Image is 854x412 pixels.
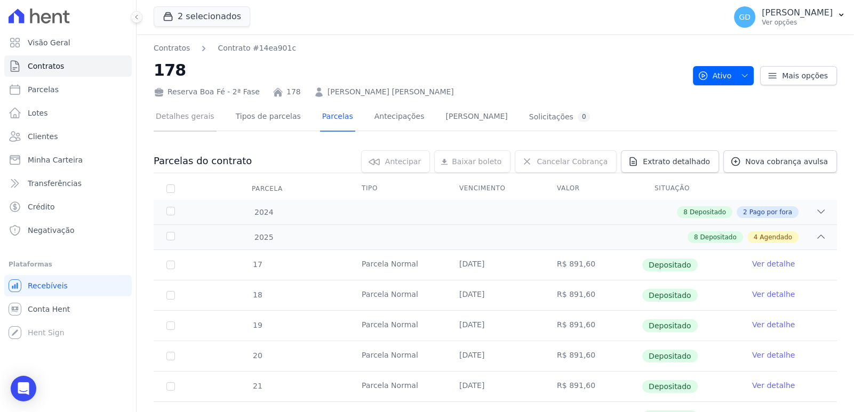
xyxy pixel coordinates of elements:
[234,103,303,132] a: Tipos de parcelas
[28,280,68,291] span: Recebíveis
[544,177,642,200] th: Valor
[446,371,544,401] td: [DATE]
[252,321,262,329] span: 19
[218,43,296,54] a: Contrato #14ea901c
[749,207,792,217] span: Pago por fora
[252,382,262,390] span: 21
[252,290,262,299] span: 18
[28,155,83,165] span: Minha Carteira
[166,261,175,269] input: Só é possível selecionar pagamentos em aberto
[642,350,698,362] span: Depositado
[698,66,732,85] span: Ativo
[760,66,837,85] a: Mais opções
[752,350,795,360] a: Ver detalhe
[154,58,684,82] h2: 178
[527,103,593,132] a: Solicitações0
[239,178,296,199] div: Parcela
[446,280,544,310] td: [DATE]
[725,2,854,32] button: GD [PERSON_NAME] Ver opções
[621,150,719,173] a: Extrato detalhado
[693,66,754,85] button: Ativo
[642,289,698,302] span: Depositado
[349,177,446,200] th: Tipo
[643,156,710,167] span: Extrato detalhado
[446,341,544,371] td: [DATE]
[683,207,688,217] span: 8
[286,86,301,98] a: 178
[28,37,70,48] span: Visão Geral
[752,258,795,269] a: Ver detalhe
[700,232,736,242] span: Depositado
[4,32,132,53] a: Visão Geral
[544,371,642,401] td: R$ 891,60
[166,291,175,300] input: Só é possível selecionar pagamentos em aberto
[154,43,190,54] a: Contratos
[4,55,132,77] a: Contratos
[529,112,590,122] div: Solicitações
[690,207,726,217] span: Depositado
[320,103,355,132] a: Parcelas
[166,382,175,391] input: Só é possível selecionar pagamentos em aberto
[739,13,751,21] span: GD
[28,225,75,236] span: Negativação
[782,70,828,81] span: Mais opções
[752,289,795,300] a: Ver detalhe
[544,280,642,310] td: R$ 891,60
[166,352,175,360] input: Só é possível selecionar pagamentos em aberto
[28,178,82,189] span: Transferências
[578,112,590,122] div: 0
[28,108,48,118] span: Lotes
[166,321,175,330] input: Só é possível selecionar pagamentos em aberto
[642,258,698,271] span: Depositado
[4,173,132,194] a: Transferências
[4,126,132,147] a: Clientes
[762,7,833,18] p: [PERSON_NAME]
[446,311,544,341] td: [DATE]
[28,61,64,71] span: Contratos
[154,6,250,27] button: 2 selecionados
[349,341,446,371] td: Parcela Normal
[752,380,795,391] a: Ver detalhe
[28,201,55,212] span: Crédito
[4,102,132,124] a: Lotes
[154,86,260,98] div: Reserva Boa Fé - 2ª Fase
[349,371,446,401] td: Parcela Normal
[723,150,837,173] a: Nova cobrança avulsa
[694,232,698,242] span: 8
[154,155,252,167] h3: Parcelas do contrato
[4,79,132,100] a: Parcelas
[754,232,758,242] span: 4
[642,177,739,200] th: Situação
[328,86,454,98] a: [PERSON_NAME] [PERSON_NAME]
[762,18,833,27] p: Ver opções
[544,250,642,280] td: R$ 891,60
[252,260,262,269] span: 17
[743,207,747,217] span: 2
[372,103,427,132] a: Antecipações
[349,311,446,341] td: Parcela Normal
[760,232,792,242] span: Agendado
[28,84,59,95] span: Parcelas
[11,376,36,401] div: Open Intercom Messenger
[4,196,132,217] a: Crédito
[443,103,509,132] a: [PERSON_NAME]
[642,380,698,393] span: Depositado
[4,275,132,296] a: Recebíveis
[154,43,684,54] nav: Breadcrumb
[446,250,544,280] td: [DATE]
[745,156,828,167] span: Nova cobrança avulsa
[28,131,58,142] span: Clientes
[154,103,217,132] a: Detalhes gerais
[4,149,132,171] a: Minha Carteira
[4,220,132,241] a: Negativação
[752,319,795,330] a: Ver detalhe
[642,319,698,332] span: Depositado
[4,298,132,320] a: Conta Hent
[252,351,262,360] span: 20
[9,258,127,271] div: Plataformas
[349,250,446,280] td: Parcela Normal
[154,43,296,54] nav: Breadcrumb
[544,311,642,341] td: R$ 891,60
[446,177,544,200] th: Vencimento
[349,280,446,310] td: Parcela Normal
